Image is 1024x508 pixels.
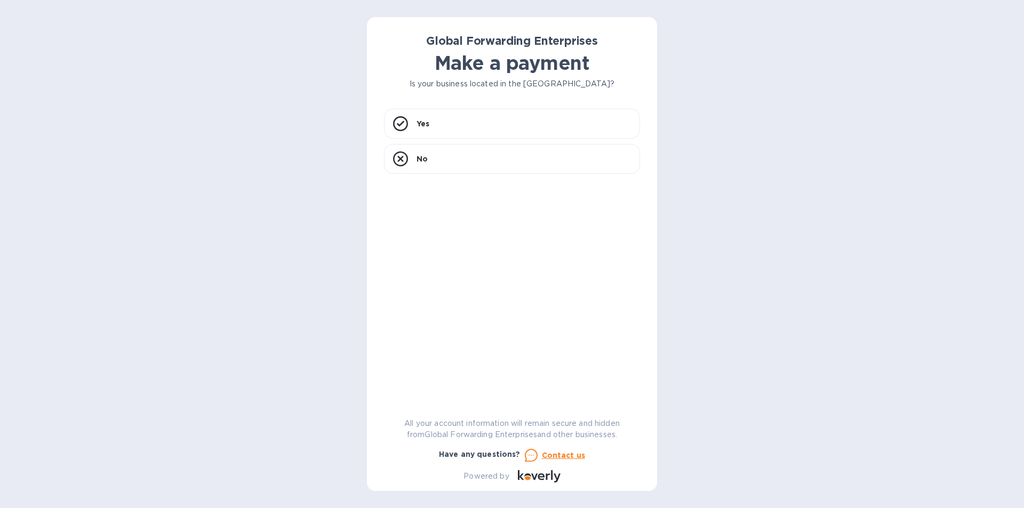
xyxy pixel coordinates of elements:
b: Have any questions? [439,450,521,458]
u: Contact us [542,451,586,459]
b: Global Forwarding Enterprises [426,34,598,47]
p: All your account information will remain secure and hidden from Global Forwarding Enterprises and... [384,418,640,440]
p: Is your business located in the [GEOGRAPHIC_DATA]? [384,78,640,90]
h1: Make a payment [384,52,640,74]
p: No [417,154,428,164]
p: Yes [417,118,429,129]
p: Powered by [463,471,509,482]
